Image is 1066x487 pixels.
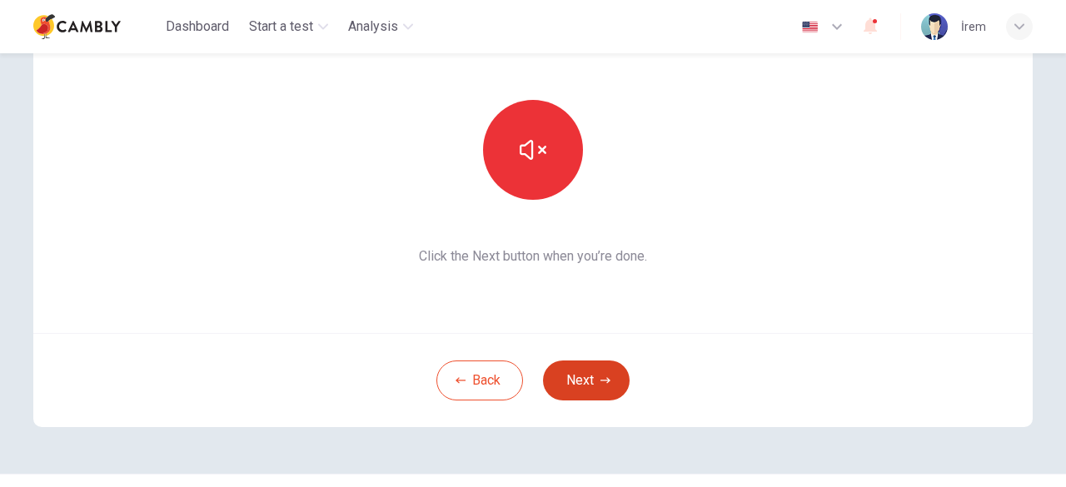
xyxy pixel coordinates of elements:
[961,17,986,37] div: İrem
[543,360,630,400] button: Next
[33,10,159,43] a: Cambly logo
[341,12,420,42] button: Analysis
[33,10,121,43] img: Cambly logo
[436,360,523,400] button: Back
[249,17,313,37] span: Start a test
[371,246,696,266] span: Click the Next button when you’re done.
[921,13,948,40] img: Profile picture
[348,17,398,37] span: Analysis
[159,12,236,42] button: Dashboard
[242,12,335,42] button: Start a test
[166,17,229,37] span: Dashboard
[799,21,820,33] img: en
